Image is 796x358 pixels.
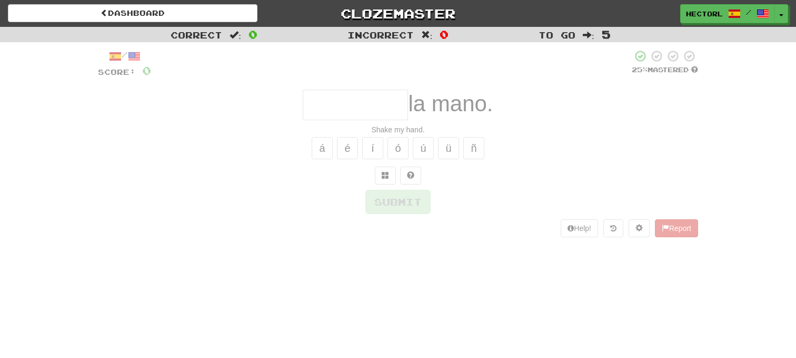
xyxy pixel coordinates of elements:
[438,137,459,159] button: ü
[142,64,151,77] span: 0
[413,137,434,159] button: ú
[337,137,358,159] button: é
[8,4,257,22] a: Dashboard
[561,219,598,237] button: Help!
[602,28,611,41] span: 5
[273,4,523,23] a: Clozemaster
[98,67,136,76] span: Score:
[603,219,623,237] button: Round history (alt+y)
[632,65,698,75] div: Mastered
[98,124,698,135] div: Shake my hand.
[421,31,433,40] span: :
[408,91,493,116] span: la mano.
[463,137,484,159] button: ñ
[98,50,151,63] div: /
[746,8,751,16] span: /
[686,9,723,18] span: hectorl
[655,219,698,237] button: Report
[365,190,431,214] button: Submit
[312,137,333,159] button: á
[583,31,594,40] span: :
[400,167,421,185] button: Single letter hint - you only get 1 per sentence and score half the points! alt+h
[230,31,241,40] span: :
[375,167,396,185] button: Switch sentence to multiple choice alt+p
[539,30,575,40] span: To go
[440,28,449,41] span: 0
[171,30,222,40] span: Correct
[680,4,775,23] a: hectorl /
[347,30,414,40] span: Incorrect
[632,65,648,74] span: 25 %
[362,137,383,159] button: í
[387,137,409,159] button: ó
[248,28,257,41] span: 0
